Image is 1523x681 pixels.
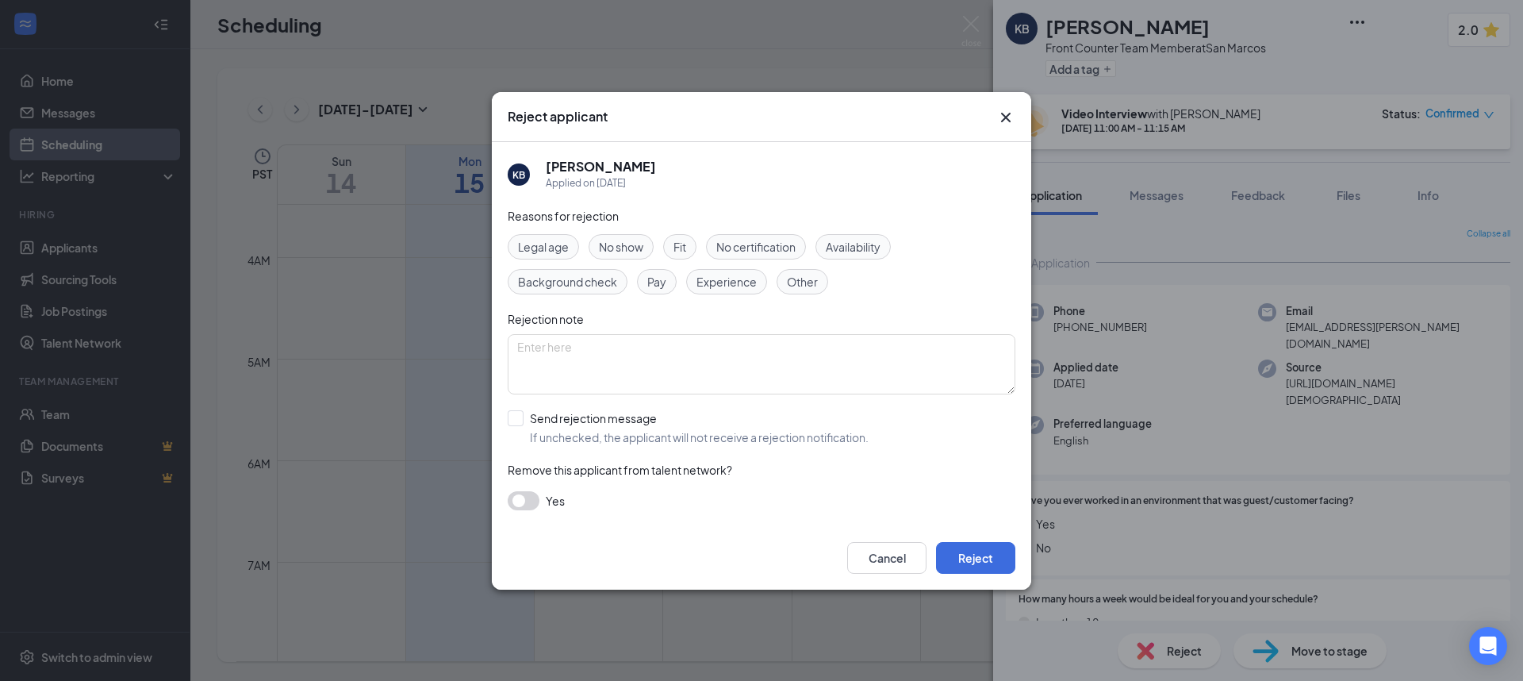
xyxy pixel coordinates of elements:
span: No certification [716,238,796,256]
span: Other [787,273,818,290]
span: Availability [826,238,880,256]
button: Cancel [847,542,926,574]
div: Applied on [DATE] [546,175,656,191]
span: No show [599,238,643,256]
span: Yes [546,491,565,510]
span: Pay [647,273,666,290]
svg: Cross [996,108,1015,127]
span: Remove this applicant from talent network? [508,463,732,477]
button: Close [996,108,1015,127]
span: Reasons for rejection [508,209,619,223]
button: Reject [936,542,1015,574]
span: Rejection note [508,312,584,326]
div: Open Intercom Messenger [1469,627,1507,665]
span: Experience [696,273,757,290]
span: Fit [673,238,686,256]
span: Legal age [518,238,569,256]
div: KB [512,167,525,181]
h3: Reject applicant [508,108,608,125]
span: Background check [518,273,617,290]
h5: [PERSON_NAME] [546,158,656,175]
